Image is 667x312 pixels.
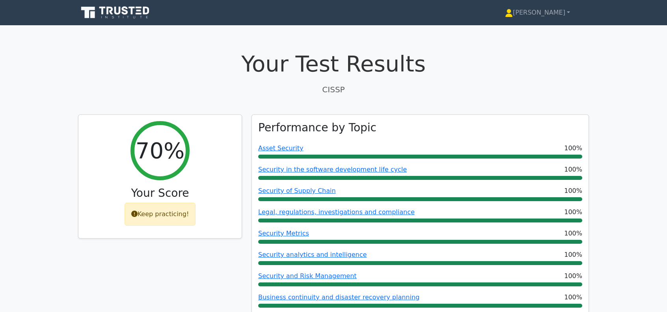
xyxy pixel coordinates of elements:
[258,144,304,152] a: Asset Security
[136,137,184,164] h2: 70%
[258,208,415,216] a: Legal, regulations, investigations and compliance
[258,187,336,194] a: Security of Supply Chain
[564,271,582,281] span: 100%
[486,5,589,21] a: [PERSON_NAME]
[564,229,582,238] span: 100%
[258,272,357,280] a: Security and Risk Management
[564,144,582,153] span: 100%
[564,250,582,260] span: 100%
[78,84,589,95] p: CISSP
[564,293,582,302] span: 100%
[564,207,582,217] span: 100%
[258,121,376,135] h3: Performance by Topic
[85,187,235,200] h3: Your Score
[78,50,589,77] h1: Your Test Results
[258,251,367,258] a: Security analytics and intelligence
[564,186,582,196] span: 100%
[258,293,419,301] a: Business continuity and disaster recovery planning
[125,203,196,226] div: Keep practicing!
[258,230,309,237] a: Security Metrics
[564,165,582,174] span: 100%
[258,166,407,173] a: Security in the software development life cycle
